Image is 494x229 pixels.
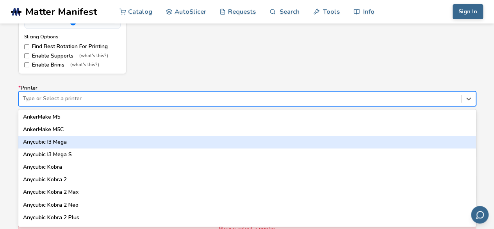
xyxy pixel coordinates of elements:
[70,62,99,68] span: (what's this?)
[24,53,121,59] label: Enable Supports
[18,123,476,136] div: AnkerMake M5C
[23,96,24,102] input: *PrinterType or Select a printerAnkerMake M5AnkerMake M5CAnycubic I3 MegaAnycubic I3 Mega SAnycub...
[18,199,476,211] div: Anycubic Kobra 2 Neo
[24,44,29,49] input: Find Best Rotation For Printing
[18,173,476,186] div: Anycubic Kobra 2
[453,4,483,19] button: Sign In
[18,148,476,161] div: Anycubic I3 Mega S
[24,34,121,40] div: Slicing Options:
[18,85,476,106] label: Printer
[18,186,476,198] div: Anycubic Kobra 2 Max
[24,62,29,67] input: Enable Brims(what's this?)
[24,43,121,50] label: Find Best Rotation For Printing
[18,111,476,123] div: AnkerMake M5
[18,161,476,173] div: Anycubic Kobra
[471,206,489,224] button: Send feedback via email
[25,6,97,17] span: Matter Manifest
[18,136,476,148] div: Anycubic I3 Mega
[79,53,108,59] span: (what's this?)
[18,211,476,224] div: Anycubic Kobra 2 Plus
[24,53,29,58] input: Enable Supports(what's this?)
[24,62,121,68] label: Enable Brims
